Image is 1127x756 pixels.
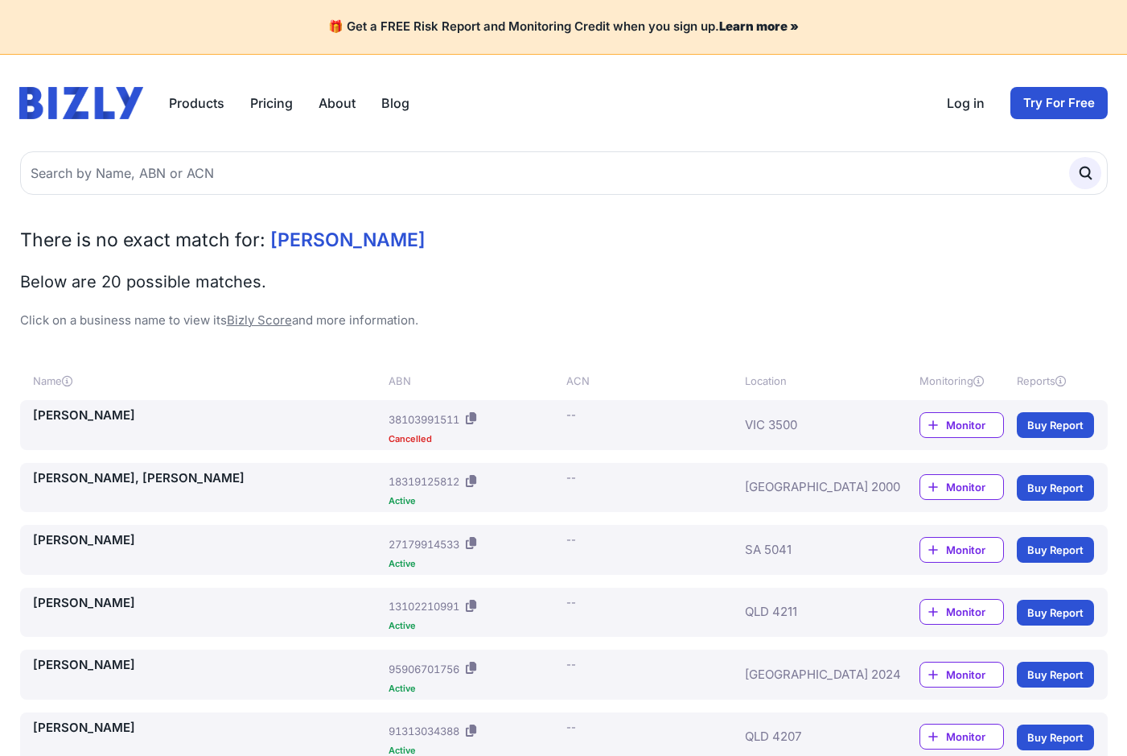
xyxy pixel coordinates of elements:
[1017,475,1094,501] a: Buy Report
[745,469,872,506] div: [GEOGRAPHIC_DATA] 2000
[1017,537,1094,563] a: Buy Report
[919,537,1004,563] a: Monitor
[1010,87,1108,119] a: Try For Free
[1017,725,1094,750] a: Buy Report
[33,373,383,389] div: Name
[389,435,560,444] div: Cancelled
[566,719,576,735] div: --
[745,531,872,568] div: SA 5041
[389,684,560,693] div: Active
[227,312,292,328] a: Bizly Score
[33,594,383,613] a: [PERSON_NAME]
[381,93,409,113] a: Blog
[389,497,560,506] div: Active
[946,729,1003,745] span: Monitor
[566,373,738,389] div: ACN
[270,229,426,251] span: [PERSON_NAME]
[389,536,459,552] div: 27179914533
[389,411,459,428] div: 38103991511
[946,417,1003,433] span: Monitor
[33,719,383,737] a: [PERSON_NAME]
[389,622,560,630] div: Active
[33,407,383,425] a: [PERSON_NAME]
[250,93,293,113] a: Pricing
[745,719,872,756] div: QLD 4207
[946,542,1003,558] span: Monitor
[169,93,224,113] button: Products
[20,312,1108,330] p: Click on a business name to view its and more information.
[919,724,1004,750] a: Monitor
[33,656,383,675] a: [PERSON_NAME]
[389,746,560,755] div: Active
[946,479,1003,495] span: Monitor
[947,93,985,113] a: Log in
[19,19,1108,35] h4: 🎁 Get a FREE Risk Report and Monitoring Credit when you sign up.
[919,474,1004,500] a: Monitor
[745,594,872,631] div: QLD 4211
[566,594,576,610] div: --
[946,667,1003,683] span: Monitor
[1017,662,1094,688] a: Buy Report
[1017,412,1094,438] a: Buy Report
[745,407,872,444] div: VIC 3500
[319,93,356,113] a: About
[745,373,872,389] div: Location
[1017,373,1094,389] div: Reports
[389,473,459,490] div: 18319125812
[566,531,576,547] div: --
[919,599,1004,625] a: Monitor
[389,373,560,389] div: ABN
[20,229,265,251] span: There is no exact match for:
[566,656,576,672] div: --
[33,531,383,550] a: [PERSON_NAME]
[566,407,576,423] div: --
[1017,600,1094,626] a: Buy Report
[389,560,560,568] div: Active
[566,469,576,485] div: --
[745,656,872,693] div: [GEOGRAPHIC_DATA] 2024
[33,469,383,488] a: [PERSON_NAME], [PERSON_NAME]
[946,604,1003,620] span: Monitor
[919,373,1004,389] div: Monitoring
[20,272,266,291] span: Below are 20 possible matches.
[919,412,1004,438] a: Monitor
[389,723,459,739] div: 91313034388
[389,598,459,614] div: 13102210991
[919,662,1004,688] a: Monitor
[20,151,1108,195] input: Search by Name, ABN or ACN
[389,661,459,677] div: 95906701756
[719,19,799,34] a: Learn more »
